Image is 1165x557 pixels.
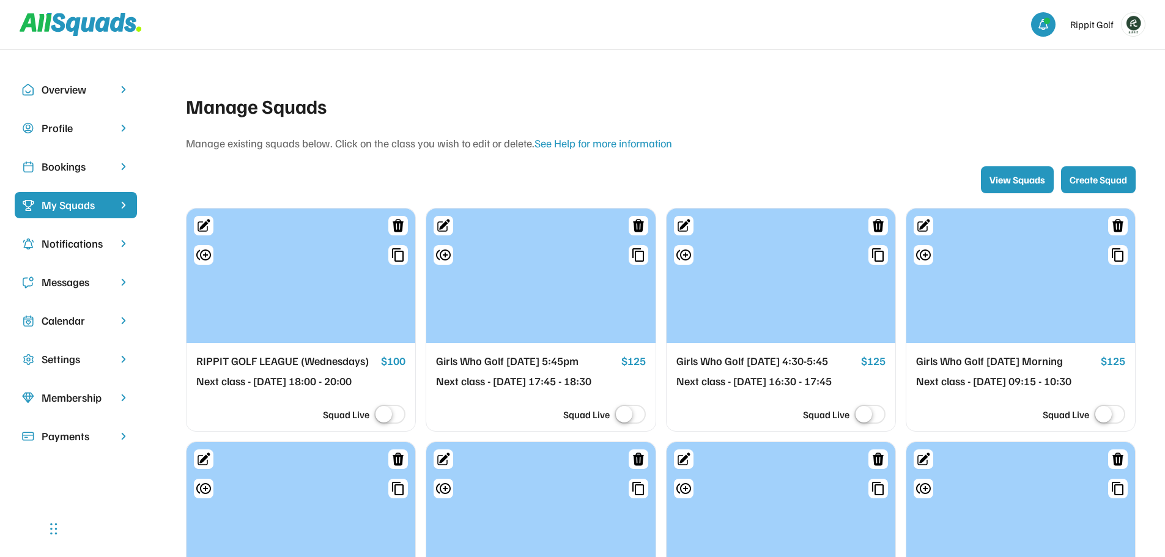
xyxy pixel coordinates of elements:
div: Bookings [42,158,110,175]
div: Payments [42,428,110,444]
div: Girls Who Golf [DATE] 5:45pm [436,353,616,370]
img: Icon%20copy%205.svg [22,276,34,289]
div: Next class - [DATE] 17:45 - 18:30 [436,373,616,390]
div: Girls Who Golf [DATE] Morning [916,353,1096,370]
img: bell-03%20%281%29.svg [1037,18,1049,31]
button: Create Squad [1061,166,1136,193]
img: Icon%20copy%204.svg [22,238,34,250]
img: chevron-right%20copy%203.svg [117,199,130,211]
div: Messages [42,274,110,290]
img: Icon%20copy%208.svg [22,392,34,404]
div: $100 [381,353,405,370]
div: Next class - [DATE] 09:15 - 10:30 [916,373,1096,390]
div: Squad Live [323,407,369,422]
div: Manage Squads [186,91,1136,120]
div: $125 [621,353,646,370]
div: Calendar [42,312,110,329]
div: Squad Live [803,407,849,422]
div: Overview [42,81,110,98]
div: Notifications [42,235,110,252]
div: RIPPIT GOLF LEAGUE (Wednesdays) [196,353,376,370]
img: chevron-right.svg [117,238,130,249]
img: Icon%20copy%2010.svg [22,84,34,96]
img: chevron-right.svg [117,122,130,134]
div: $125 [1101,353,1125,370]
img: chevron-right.svg [117,392,130,404]
img: chevron-right.svg [117,353,130,365]
img: Icon%20copy%202.svg [22,161,34,173]
div: Squad Live [1043,407,1089,422]
img: chevron-right.svg [117,315,130,326]
img: Icon%20copy%207.svg [22,315,34,327]
img: chevron-right.svg [117,276,130,288]
div: Squad Live [563,407,610,422]
div: Girls Who Golf [DATE] 4:30-5:45 [676,353,856,370]
img: chevron-right.svg [117,430,130,442]
div: Profile [42,120,110,136]
div: Next class - [DATE] 16:30 - 17:45 [676,373,856,390]
img: user-circle.svg [22,122,34,135]
img: Icon%20%2815%29.svg [22,430,34,443]
img: chevron-right.svg [117,161,130,172]
img: Rippitlogov2_green.png [1122,13,1145,36]
a: See Help for more information [534,136,672,150]
div: $125 [861,353,886,370]
img: Icon%20%2823%29.svg [22,199,34,212]
div: Settings [42,351,110,367]
img: Icon%20copy%2016.svg [22,353,34,366]
img: chevron-right.svg [117,84,130,95]
div: Rippit Golf [1070,17,1114,32]
div: Manage existing squads below. Click on the class you wish to edit or delete. [186,135,1136,152]
div: My Squads [42,197,110,213]
button: View Squads [981,166,1054,193]
div: Next class - [DATE] 18:00 - 20:00 [196,373,376,390]
div: Membership [42,389,110,406]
